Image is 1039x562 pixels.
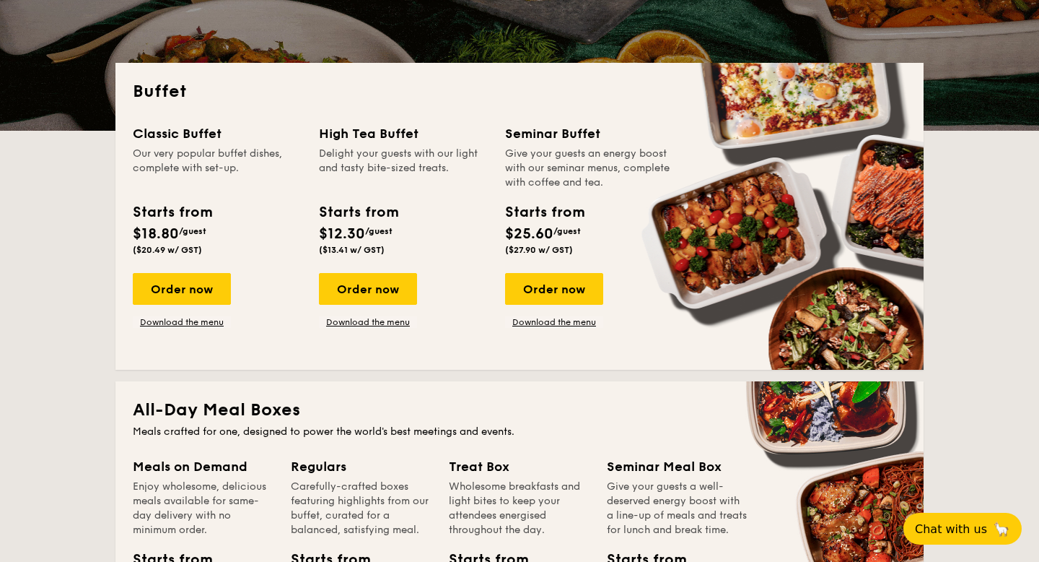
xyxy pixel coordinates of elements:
[133,316,231,328] a: Download the menu
[319,147,488,190] div: Delight your guests with our light and tasty bite-sized treats.
[505,245,573,255] span: ($27.90 w/ GST)
[505,147,674,190] div: Give your guests an energy boost with our seminar menus, complete with coffee and tea.
[319,316,417,328] a: Download the menu
[319,202,398,223] div: Starts from
[319,273,417,305] div: Order now
[133,80,906,103] h2: Buffet
[319,124,488,144] div: High Tea Buffet
[449,457,589,477] div: Treat Box
[607,480,748,537] div: Give your guests a well-deserved energy boost with a line-up of meals and treats for lunch and br...
[915,522,987,536] span: Chat with us
[133,202,211,223] div: Starts from
[449,480,589,537] div: Wholesome breakfasts and light bites to keep your attendees energised throughout the day.
[133,273,231,305] div: Order now
[133,124,302,144] div: Classic Buffet
[505,202,584,223] div: Starts from
[291,480,431,537] div: Carefully-crafted boxes featuring highlights from our buffet, curated for a balanced, satisfying ...
[505,225,553,243] span: $25.60
[993,521,1010,537] span: 🦙
[319,245,385,255] span: ($13.41 w/ GST)
[607,457,748,477] div: Seminar Meal Box
[505,273,603,305] div: Order now
[133,225,179,243] span: $18.80
[133,425,906,439] div: Meals crafted for one, designed to power the world's best meetings and events.
[553,226,581,236] span: /guest
[133,245,202,255] span: ($20.49 w/ GST)
[505,316,603,328] a: Download the menu
[319,225,365,243] span: $12.30
[505,124,674,144] div: Seminar Buffet
[903,513,1022,545] button: Chat with us🦙
[179,226,206,236] span: /guest
[133,399,906,422] h2: All-Day Meal Boxes
[133,147,302,190] div: Our very popular buffet dishes, complete with set-up.
[291,457,431,477] div: Regulars
[365,226,393,236] span: /guest
[133,457,273,477] div: Meals on Demand
[133,480,273,537] div: Enjoy wholesome, delicious meals available for same-day delivery with no minimum order.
